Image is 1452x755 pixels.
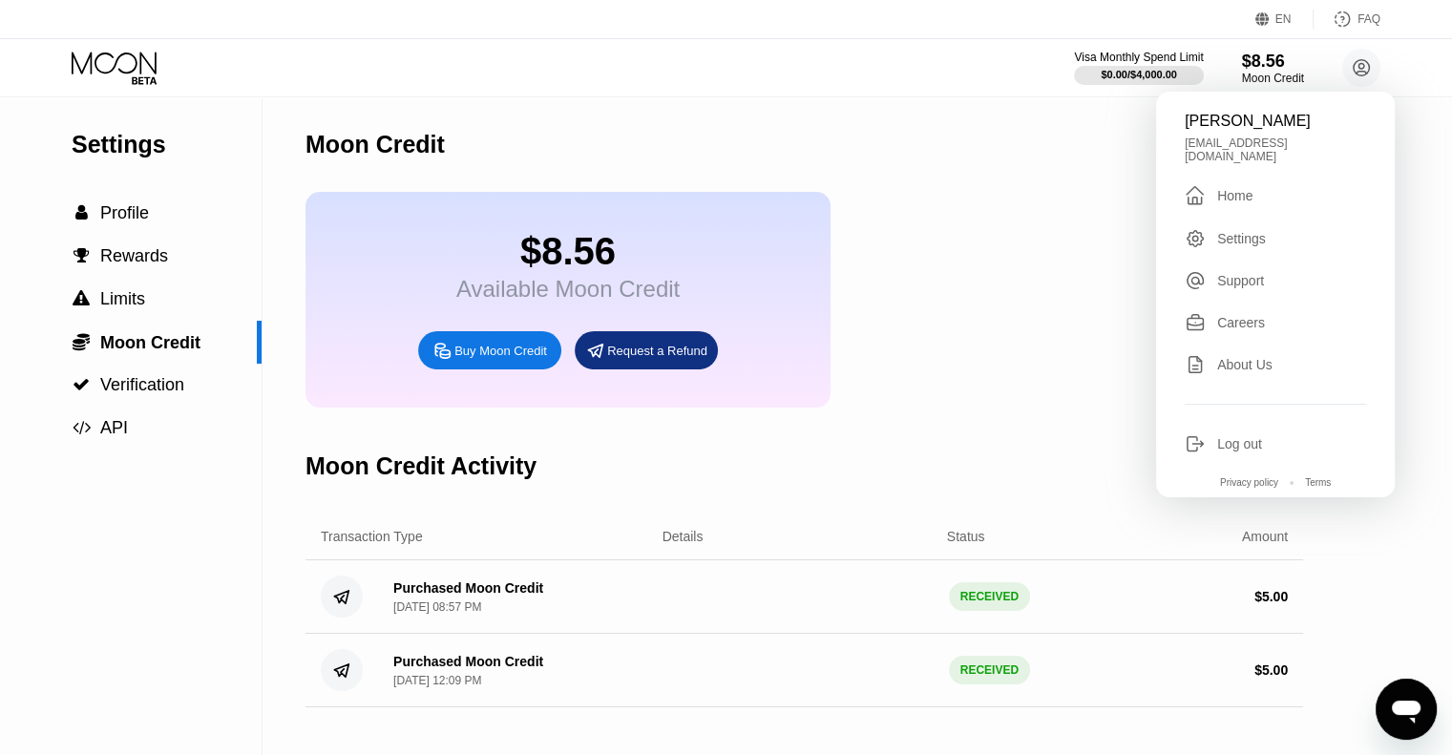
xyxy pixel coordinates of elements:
[1185,113,1366,130] div: [PERSON_NAME]
[1185,184,1206,207] div: 
[305,452,537,480] div: Moon Credit Activity
[1185,184,1366,207] div: Home
[1074,51,1203,85] div: Visa Monthly Spend Limit$0.00/$4,000.00
[73,376,90,393] span: 
[1185,136,1366,163] div: [EMAIL_ADDRESS][DOMAIN_NAME]
[74,247,90,264] span: 
[100,375,184,394] span: Verification
[456,230,680,273] div: $8.56
[575,331,718,369] div: Request a Refund
[1357,12,1380,26] div: FAQ
[1314,10,1380,29] div: FAQ
[100,203,149,222] span: Profile
[393,580,543,596] div: Purchased Moon Credit
[393,654,543,669] div: Purchased Moon Credit
[1242,72,1304,85] div: Moon Credit
[72,376,91,393] div: 
[1217,231,1266,246] div: Settings
[72,290,91,307] div: 
[456,276,680,303] div: Available Moon Credit
[1217,357,1273,372] div: About Us
[393,674,481,687] div: [DATE] 12:09 PM
[1185,433,1366,454] div: Log out
[663,529,704,544] div: Details
[1185,354,1366,375] div: About Us
[1254,589,1288,604] div: $ 5.00
[72,204,91,221] div: 
[1185,312,1366,333] div: Careers
[100,418,128,437] span: API
[949,656,1030,684] div: RECEIVED
[1220,477,1278,488] div: Privacy policy
[1242,52,1304,72] div: $8.56
[1255,10,1314,29] div: EN
[73,332,90,351] span: 
[1254,662,1288,678] div: $ 5.00
[454,343,547,359] div: Buy Moon Credit
[100,289,145,308] span: Limits
[947,529,985,544] div: Status
[418,331,561,369] div: Buy Moon Credit
[1185,270,1366,291] div: Support
[1242,52,1304,85] div: $8.56Moon Credit
[75,204,88,221] span: 
[100,246,168,265] span: Rewards
[100,333,200,352] span: Moon Credit
[1305,477,1331,488] div: Terms
[1217,188,1252,203] div: Home
[1242,529,1288,544] div: Amount
[321,529,423,544] div: Transaction Type
[305,131,445,158] div: Moon Credit
[1217,315,1265,330] div: Careers
[393,600,481,614] div: [DATE] 08:57 PM
[1217,273,1264,288] div: Support
[1101,69,1177,80] div: $0.00 / $4,000.00
[72,247,91,264] div: 
[72,131,262,158] div: Settings
[949,582,1030,611] div: RECEIVED
[607,343,707,359] div: Request a Refund
[1217,436,1262,451] div: Log out
[72,332,91,351] div: 
[1074,51,1203,64] div: Visa Monthly Spend Limit
[73,419,91,436] span: 
[73,290,90,307] span: 
[1275,12,1292,26] div: EN
[1185,228,1366,249] div: Settings
[72,419,91,436] div: 
[1376,679,1437,740] iframe: Button to launch messaging window, conversation in progress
